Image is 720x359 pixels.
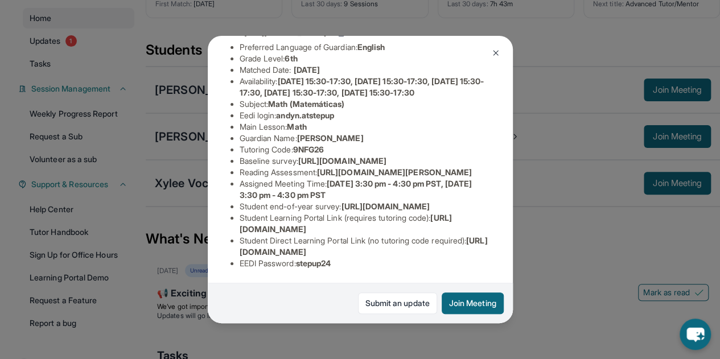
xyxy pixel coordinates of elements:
span: Math [287,122,306,131]
li: Subject : [240,98,490,110]
li: Guardian Name : [240,133,490,144]
li: Grade Level: [240,53,490,64]
span: English [357,42,385,52]
li: Matched Date: [240,64,490,76]
span: [DATE] [294,65,320,75]
span: [DATE] 15:30-17:30, [DATE] 15:30-17:30, [DATE] 15:30-17:30, [DATE] 15:30-17:30, [DATE] 15:30-17:30 [240,76,484,97]
span: Math (Matemáticas) [268,99,344,109]
li: Baseline survey : [240,155,490,167]
li: Reading Assessment : [240,167,490,178]
li: EEDI Password : [240,258,490,269]
a: Submit an update [358,292,437,314]
li: Student Direct Learning Portal Link (no tutoring code required) : [240,235,490,258]
img: Close Icon [491,48,500,57]
li: Student end-of-year survey : [240,201,490,212]
span: 9NFG26 [293,145,324,154]
span: stepup24 [296,258,331,268]
span: [URL][DOMAIN_NAME][PERSON_NAME] [317,167,472,177]
span: [DATE] 3:30 pm - 4:30 pm PST, [DATE] 3:30 pm - 4:30 pm PST [240,179,472,200]
span: [URL][DOMAIN_NAME] [298,156,386,166]
li: Student Learning Portal Link (requires tutoring code) : [240,212,490,235]
li: Availability: [240,76,490,98]
li: Assigned Meeting Time : [240,178,490,201]
li: Tutoring Code : [240,144,490,155]
span: [PERSON_NAME] [297,133,364,143]
li: Main Lesson : [240,121,490,133]
span: andyn.atstepup [276,110,334,120]
span: 6th [285,53,297,63]
button: Join Meeting [442,292,504,314]
li: Eedi login : [240,110,490,121]
button: chat-button [680,319,711,350]
span: [URL][DOMAIN_NAME] [341,201,429,211]
li: Preferred Language of Guardian: [240,42,490,53]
